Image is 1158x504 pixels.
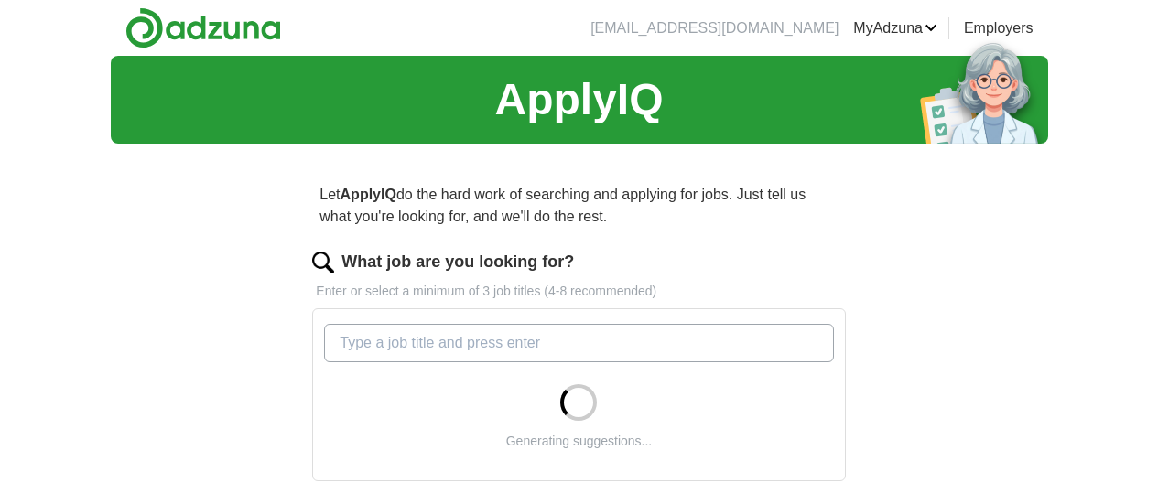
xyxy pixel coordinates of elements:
p: Enter or select a minimum of 3 job titles (4-8 recommended) [312,282,845,301]
input: Type a job title and press enter [324,324,833,362]
h1: ApplyIQ [494,67,663,133]
img: search.png [312,252,334,273]
li: [EMAIL_ADDRESS][DOMAIN_NAME] [590,17,839,39]
p: Let do the hard work of searching and applying for jobs. Just tell us what you're looking for, an... [312,177,845,235]
label: What job are you looking for? [341,250,574,274]
strong: ApplyIQ [341,187,396,202]
a: Employers [964,17,1034,39]
img: Adzuna logo [125,7,281,48]
div: Generating suggestions... [506,432,653,451]
a: MyAdzuna [853,17,937,39]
